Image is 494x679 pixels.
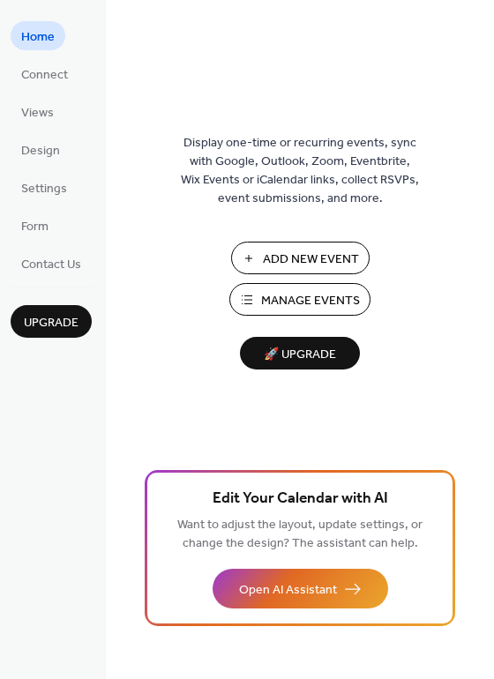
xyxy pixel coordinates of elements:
[11,21,65,50] a: Home
[239,581,337,600] span: Open AI Assistant
[21,142,60,160] span: Design
[21,66,68,85] span: Connect
[11,97,64,126] a: Views
[24,314,79,332] span: Upgrade
[240,337,360,369] button: 🚀 Upgrade
[11,59,79,88] a: Connect
[11,211,59,240] a: Form
[263,250,359,269] span: Add New Event
[11,249,92,278] a: Contact Us
[177,513,423,556] span: Want to adjust the layout, update settings, or change the design? The assistant can help.
[251,343,349,367] span: 🚀 Upgrade
[21,104,54,123] span: Views
[21,28,55,47] span: Home
[213,569,388,608] button: Open AI Assistant
[231,242,370,274] button: Add New Event
[11,305,92,338] button: Upgrade
[261,292,360,310] span: Manage Events
[11,173,78,202] a: Settings
[229,283,370,316] button: Manage Events
[21,256,81,274] span: Contact Us
[21,180,67,198] span: Settings
[213,487,388,511] span: Edit Your Calendar with AI
[11,135,71,164] a: Design
[181,134,419,208] span: Display one-time or recurring events, sync with Google, Outlook, Zoom, Eventbrite, Wix Events or ...
[21,218,49,236] span: Form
